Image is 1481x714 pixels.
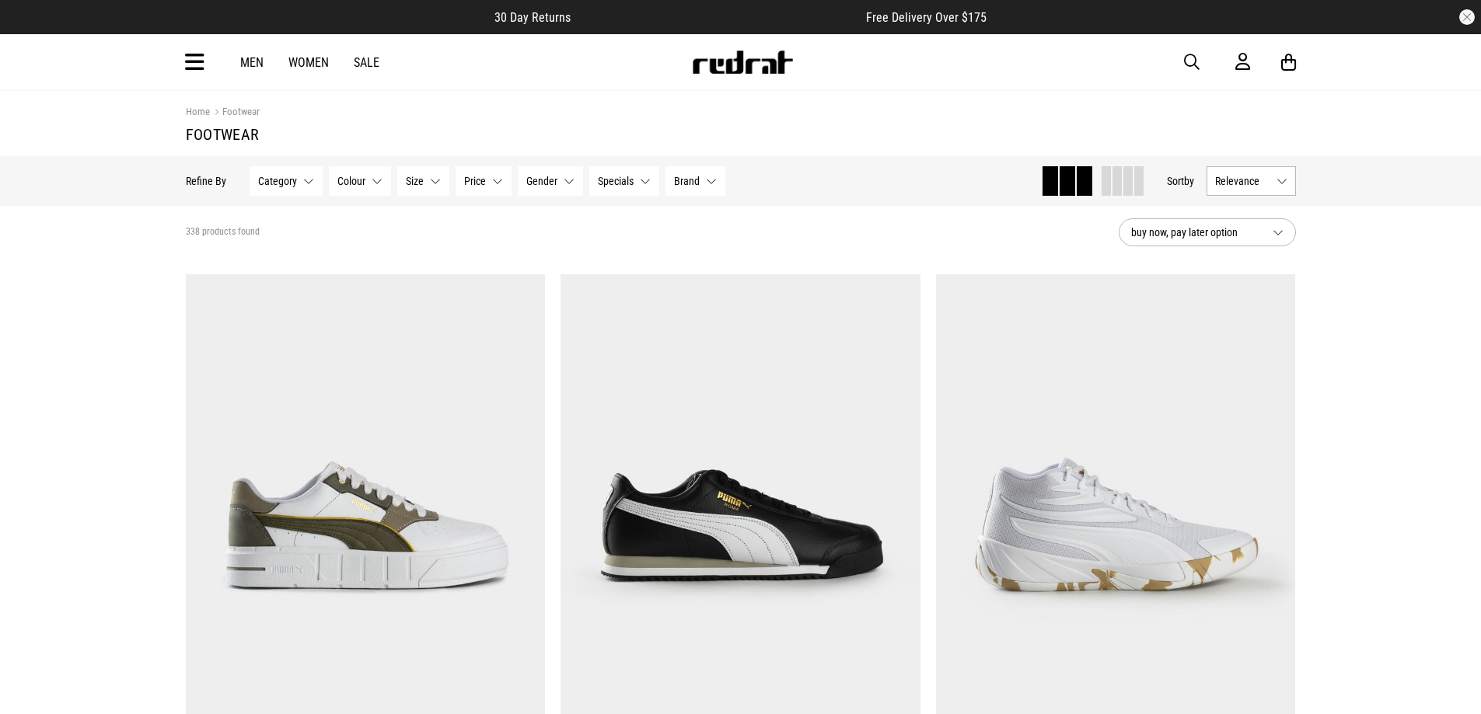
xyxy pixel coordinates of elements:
[354,55,379,70] a: Sale
[288,55,329,70] a: Women
[337,175,365,187] span: Colour
[258,175,297,187] span: Category
[186,106,210,117] a: Home
[602,9,835,25] iframe: Customer reviews powered by Trustpilot
[329,166,391,196] button: Colour
[1207,166,1296,196] button: Relevance
[186,175,226,187] p: Refine By
[186,226,260,239] span: 338 products found
[464,175,486,187] span: Price
[240,55,264,70] a: Men
[1215,175,1270,187] span: Relevance
[589,166,659,196] button: Specials
[1184,175,1194,187] span: by
[1131,223,1260,242] span: buy now, pay later option
[665,166,725,196] button: Brand
[691,51,794,74] img: Redrat logo
[598,175,634,187] span: Specials
[674,175,700,187] span: Brand
[1167,172,1194,190] button: Sortby
[406,175,424,187] span: Size
[494,10,571,25] span: 30 Day Returns
[518,166,583,196] button: Gender
[866,10,987,25] span: Free Delivery Over $175
[397,166,449,196] button: Size
[250,166,323,196] button: Category
[1119,218,1296,246] button: buy now, pay later option
[526,175,557,187] span: Gender
[210,106,260,120] a: Footwear
[186,125,1296,144] h1: Footwear
[456,166,512,196] button: Price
